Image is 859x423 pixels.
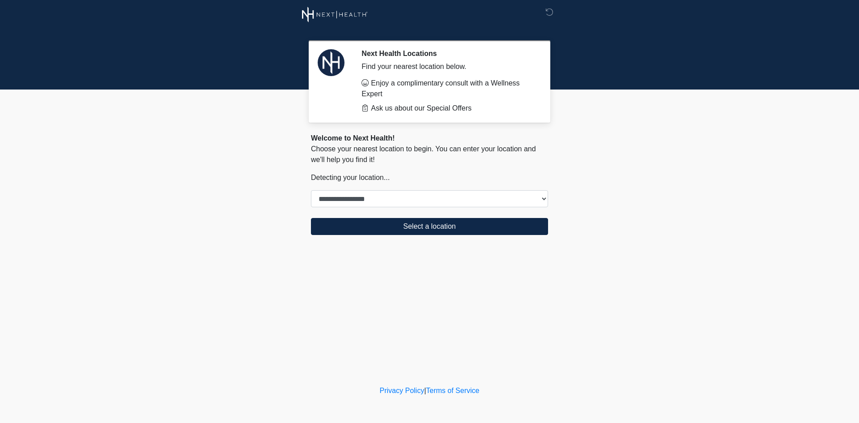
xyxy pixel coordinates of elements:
div: Welcome to Next Health! [311,133,548,144]
li: Enjoy a complimentary consult with a Wellness Expert [361,78,535,99]
span: Choose your nearest location to begin. You can enter your location and we'll help you find it! [311,145,536,163]
span: Detecting your location... [311,174,390,181]
h2: Next Health Locations [361,49,535,58]
a: | [424,387,426,394]
a: Terms of Service [426,387,479,394]
li: Ask us about our Special Offers [361,103,535,114]
a: Privacy Policy [380,387,425,394]
img: Agent Avatar [318,49,344,76]
img: Next Health Wellness Logo [302,7,368,22]
div: Find your nearest location below. [361,61,535,72]
button: Select a location [311,218,548,235]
